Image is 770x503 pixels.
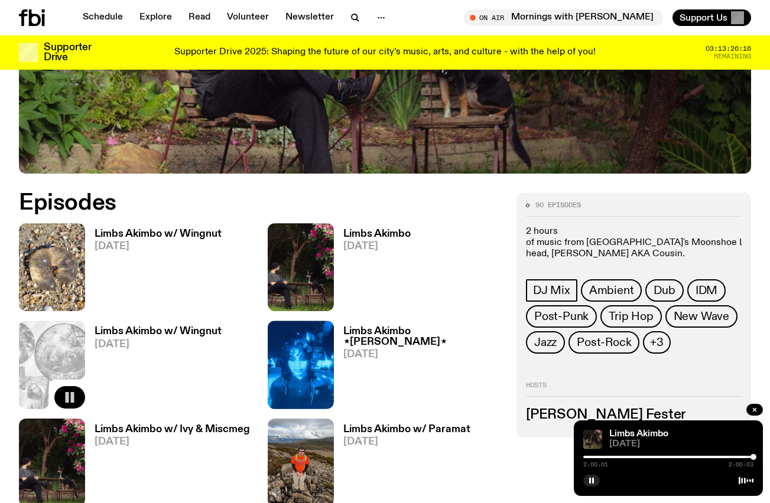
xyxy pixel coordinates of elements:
[343,350,502,360] span: [DATE]
[95,424,250,435] h3: Limbs Akimbo w/ Ivy & Miscmeg
[577,336,631,349] span: Post-Rock
[220,9,276,26] a: Volunteer
[589,284,634,297] span: Ambient
[464,9,663,26] button: On AirMornings with [PERSON_NAME]
[526,305,597,328] a: Post-Punk
[334,229,411,311] a: Limbs Akimbo[DATE]
[609,310,653,323] span: Trip Hop
[343,229,411,239] h3: Limbs Akimbo
[44,43,91,63] h3: Supporter Drive
[334,326,502,409] a: Limbs Akimbo ⋆[PERSON_NAME]⋆[DATE]
[729,462,753,468] span: 2:00:03
[687,279,726,302] a: IDM
[19,192,502,214] h2: Episodes
[343,437,470,447] span: [DATE]
[534,336,557,349] span: Jazz
[568,331,639,354] a: Post-Rock
[76,9,130,26] a: Schedule
[706,45,751,52] span: 03:13:26:16
[643,331,671,354] button: +3
[343,424,470,435] h3: Limbs Akimbo w/ Paramat
[85,326,222,409] a: Limbs Akimbo w/ Wingnut[DATE]
[534,310,589,323] span: Post-Punk
[600,305,661,328] a: Trip Hop
[343,241,411,251] span: [DATE]
[650,336,664,349] span: +3
[95,339,222,350] span: [DATE]
[526,226,742,260] p: 2 hours of music from [GEOGRAPHIC_DATA]'s Moonshoe Label head, [PERSON_NAME] AKA Cousin.
[174,47,596,58] p: Supporter Drive 2025: Shaping the future of our city’s music, arts, and culture - with the help o...
[583,462,608,468] span: 2:00:01
[609,440,753,449] span: [DATE]
[95,326,222,337] h3: Limbs Akimbo w/ Wingnut
[278,9,341,26] a: Newsletter
[95,437,250,447] span: [DATE]
[95,241,222,251] span: [DATE]
[526,279,577,302] a: DJ Mix
[583,430,602,449] img: Jackson sits at an outdoor table, legs crossed and gazing at a black and brown dog also sitting a...
[645,279,683,302] a: Dub
[535,202,581,208] span: 90 episodes
[268,223,334,311] img: Jackson sits at an outdoor table, legs crossed and gazing at a black and brown dog also sitting a...
[85,229,222,311] a: Limbs Akimbo w/ Wingnut[DATE]
[526,382,742,396] h2: Hosts
[674,310,729,323] span: New Wave
[526,331,565,354] a: Jazz
[672,9,751,26] button: Support Us
[343,326,502,347] h3: Limbs Akimbo ⋆[PERSON_NAME]⋆
[95,229,222,239] h3: Limbs Akimbo w/ Wingnut
[609,429,668,439] a: Limbs Akimbo
[132,9,179,26] a: Explore
[665,305,737,328] a: New Wave
[181,9,217,26] a: Read
[680,12,727,23] span: Support Us
[526,409,742,422] h3: [PERSON_NAME] Fester
[654,284,675,297] span: Dub
[581,279,642,302] a: Ambient
[696,284,717,297] span: IDM
[533,284,570,297] span: DJ Mix
[714,53,751,60] span: Remaining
